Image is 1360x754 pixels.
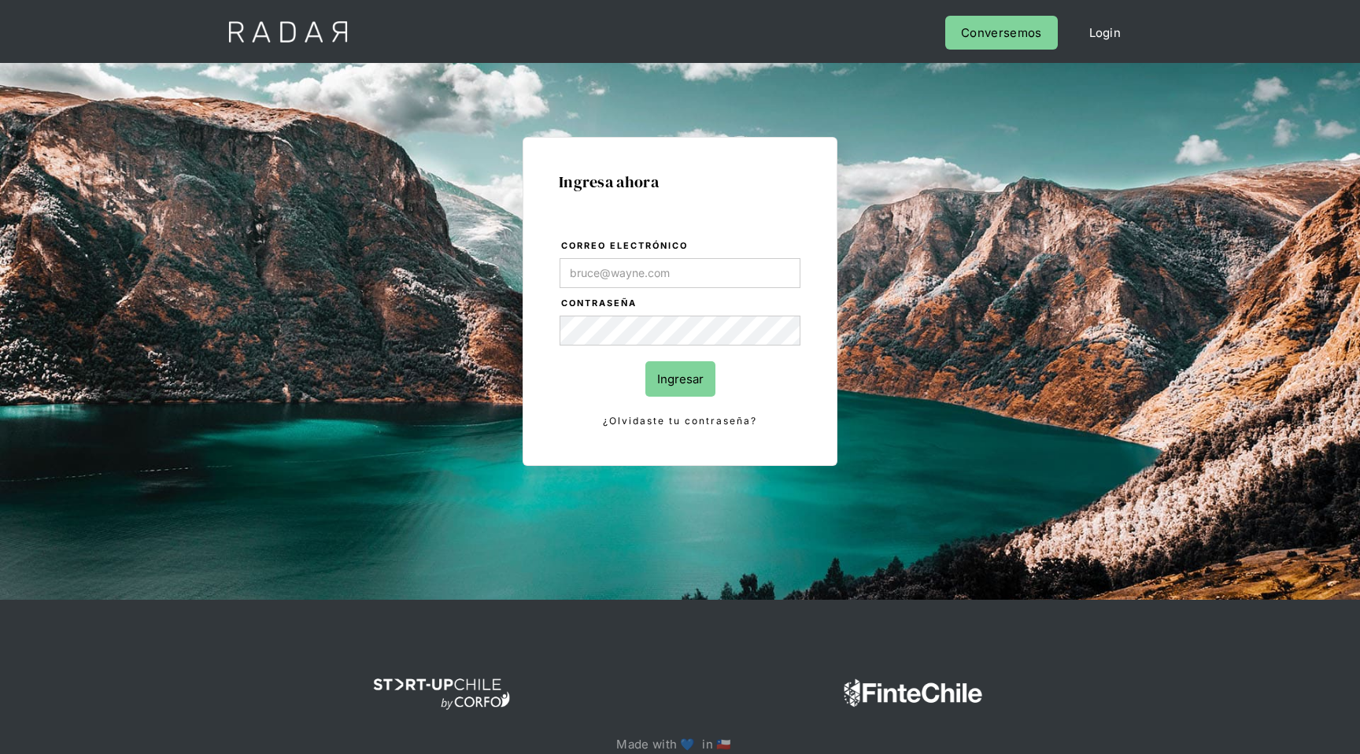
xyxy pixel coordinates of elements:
[559,173,801,190] h1: Ingresa ahora
[561,238,800,254] label: Correo electrónico
[560,412,800,430] a: ¿Olvidaste tu contraseña?
[945,16,1057,50] a: Conversemos
[1074,16,1137,50] a: Login
[645,361,715,397] input: Ingresar
[560,258,800,288] input: bruce@wayne.com
[561,296,800,312] label: Contraseña
[559,238,801,430] form: Login Form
